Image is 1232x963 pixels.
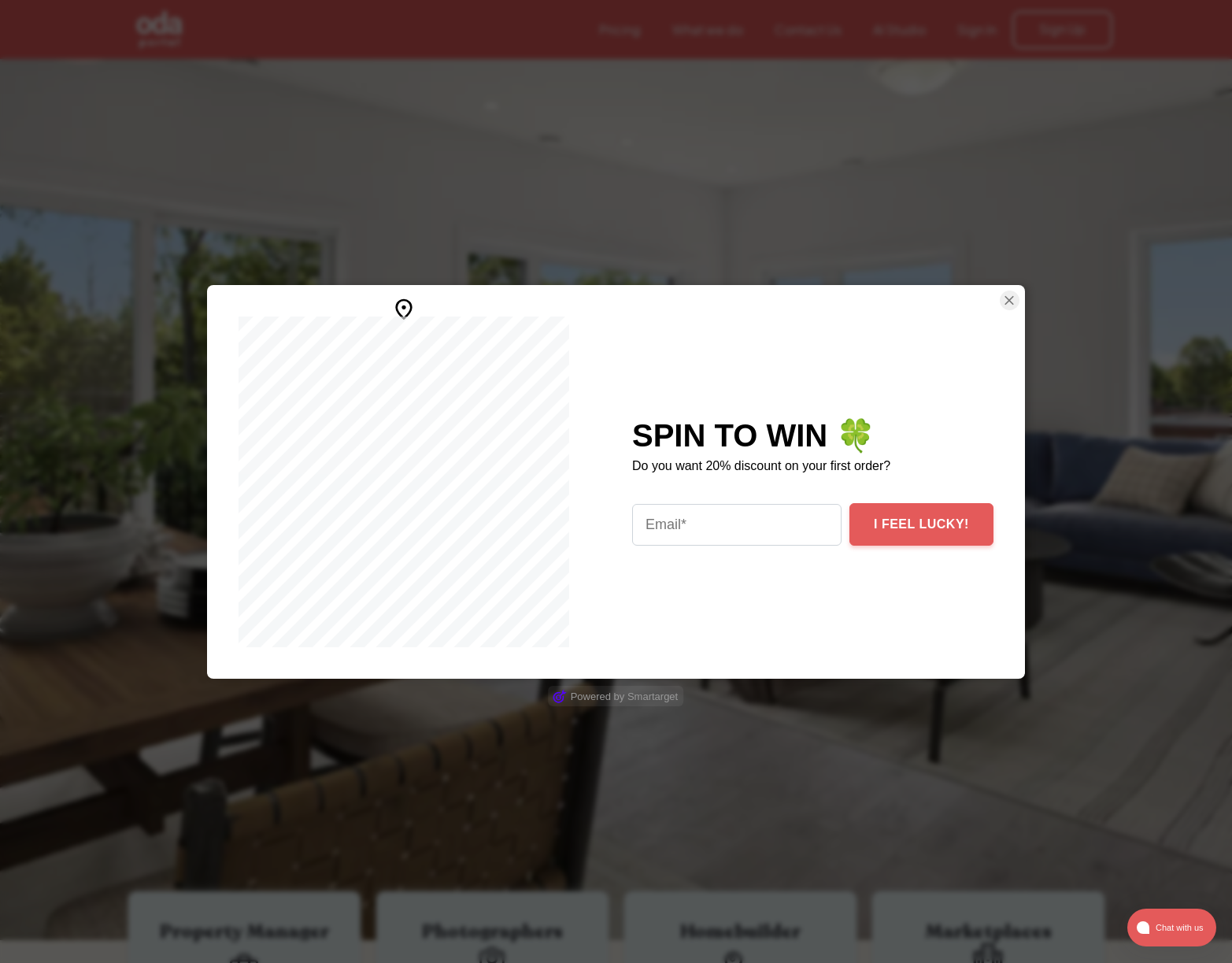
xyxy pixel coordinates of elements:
[391,297,416,322] img: svg+xml;charset=utf-8,%0A%3Csvg%20xmlns%3D%22http%3A%2F%2Fwww.w3.org%2F2000%2Fsvg%22%20height%3D%...
[632,457,993,474] p: Do you want 20% discount on your first order?
[632,417,993,452] div: SPIN TO WIN 🍀
[632,503,842,545] input: Email*
[1149,919,1207,936] span: Chat with us
[1001,291,1017,310] img: Close Button Icon
[1000,291,1019,310] button: Close Smartarget Popup
[849,503,993,546] button: I FEEL LUCKY!
[1127,909,1216,946] button: atlas-launcher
